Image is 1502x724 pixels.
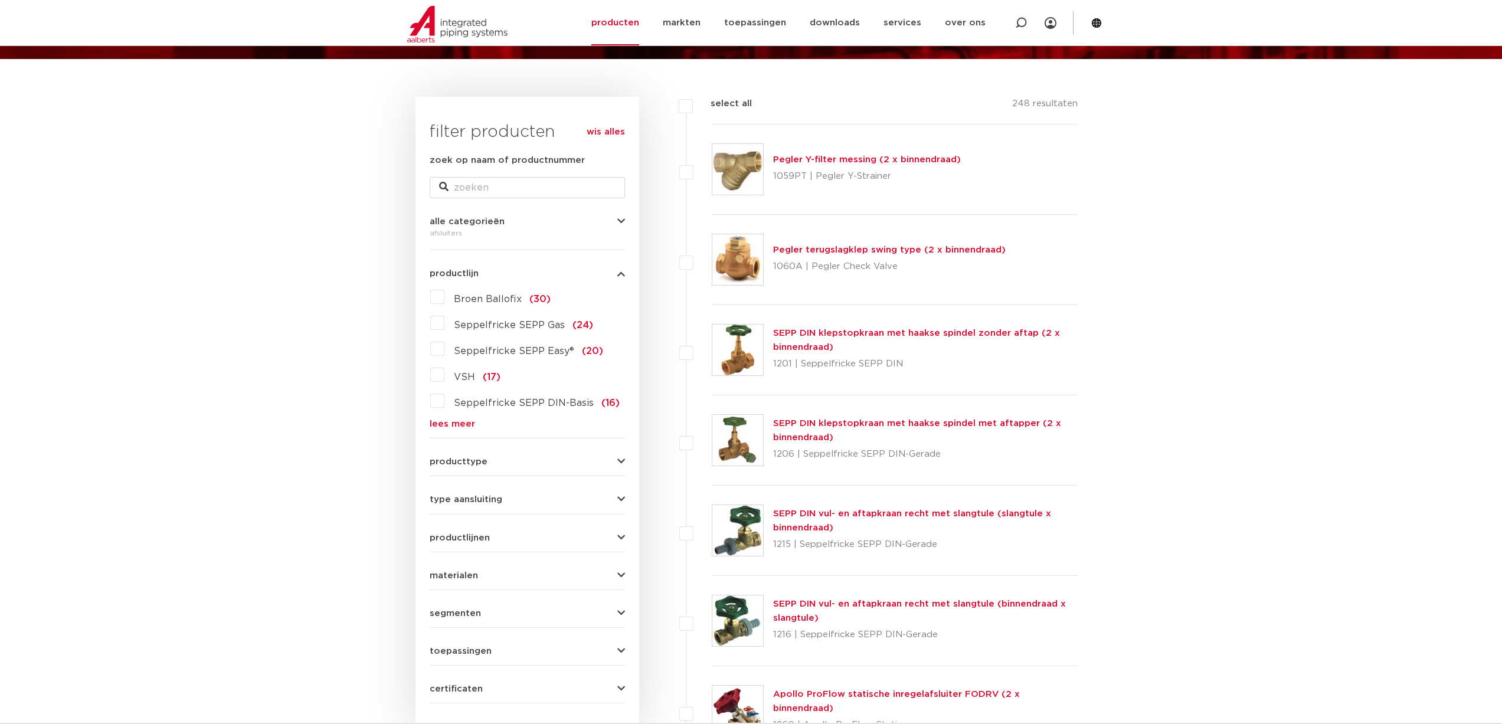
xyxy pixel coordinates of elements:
[582,346,603,356] span: (20)
[773,329,1060,352] a: SEPP DIN klepstopkraan met haakse spindel zonder aftap (2 x binnendraad)
[430,571,625,580] button: materialen
[430,609,481,618] span: segmenten
[529,294,551,304] span: (30)
[572,320,593,330] span: (24)
[1012,97,1078,115] p: 248 resultaten
[712,234,763,285] img: Thumbnail for Pegler terugslagklep swing type (2 x binnendraad)
[430,571,478,580] span: materialen
[773,355,1078,374] p: 1201 | Seppelfricke SEPP DIN
[773,599,1066,623] a: SEPP DIN vul- en aftapkraan recht met slangtule (binnendraad x slangtule)
[454,398,594,408] span: Seppelfricke SEPP DIN-Basis
[454,294,522,304] span: Broen Ballofix
[483,372,500,382] span: (17)
[773,245,1006,254] a: Pegler terugslagklep swing type (2 x binnendraad)
[430,495,502,504] span: type aansluiting
[430,217,505,226] span: alle categorieën
[430,226,625,240] div: afsluiters
[430,684,625,693] button: certificaten
[773,690,1020,713] a: Apollo ProFlow statische inregelafsluiter FODRV (2 x binnendraad)
[773,155,961,164] a: Pegler Y-filter messing (2 x binnendraad)
[712,505,763,556] img: Thumbnail for SEPP DIN vul- en aftapkraan recht met slangtule (slangtule x binnendraad)
[430,457,487,466] span: producttype
[430,684,483,693] span: certificaten
[773,445,1078,464] p: 1206 | Seppelfricke SEPP DIN-Gerade
[773,535,1078,554] p: 1215 | Seppelfricke SEPP DIN-Gerade
[430,609,625,618] button: segmenten
[773,625,1078,644] p: 1216 | Seppelfricke SEPP DIN-Gerade
[430,217,625,226] button: alle categorieën
[430,495,625,504] button: type aansluiting
[693,97,752,111] label: select all
[430,120,625,144] h3: filter producten
[430,533,490,542] span: productlijnen
[601,398,620,408] span: (16)
[773,419,1061,442] a: SEPP DIN klepstopkraan met haakse spindel met aftapper (2 x binnendraad)
[587,125,625,139] a: wis alles
[712,595,763,646] img: Thumbnail for SEPP DIN vul- en aftapkraan recht met slangtule (binnendraad x slangtule)
[773,167,961,186] p: 1059PT | Pegler Y-Strainer
[430,647,625,656] button: toepassingen
[773,257,1006,276] p: 1060A | Pegler Check Valve
[712,325,763,375] img: Thumbnail for SEPP DIN klepstopkraan met haakse spindel zonder aftap (2 x binnendraad)
[430,153,585,168] label: zoek op naam of productnummer
[430,420,625,428] a: lees meer
[430,457,625,466] button: producttype
[712,415,763,466] img: Thumbnail for SEPP DIN klepstopkraan met haakse spindel met aftapper (2 x binnendraad)
[430,533,625,542] button: productlijnen
[712,144,763,195] img: Thumbnail for Pegler Y-filter messing (2 x binnendraad)
[430,269,625,278] button: productlijn
[430,647,492,656] span: toepassingen
[430,269,479,278] span: productlijn
[454,372,475,382] span: VSH
[773,509,1051,532] a: SEPP DIN vul- en aftapkraan recht met slangtule (slangtule x binnendraad)
[454,346,574,356] span: Seppelfricke SEPP Easy®
[454,320,565,330] span: Seppelfricke SEPP Gas
[430,177,625,198] input: zoeken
